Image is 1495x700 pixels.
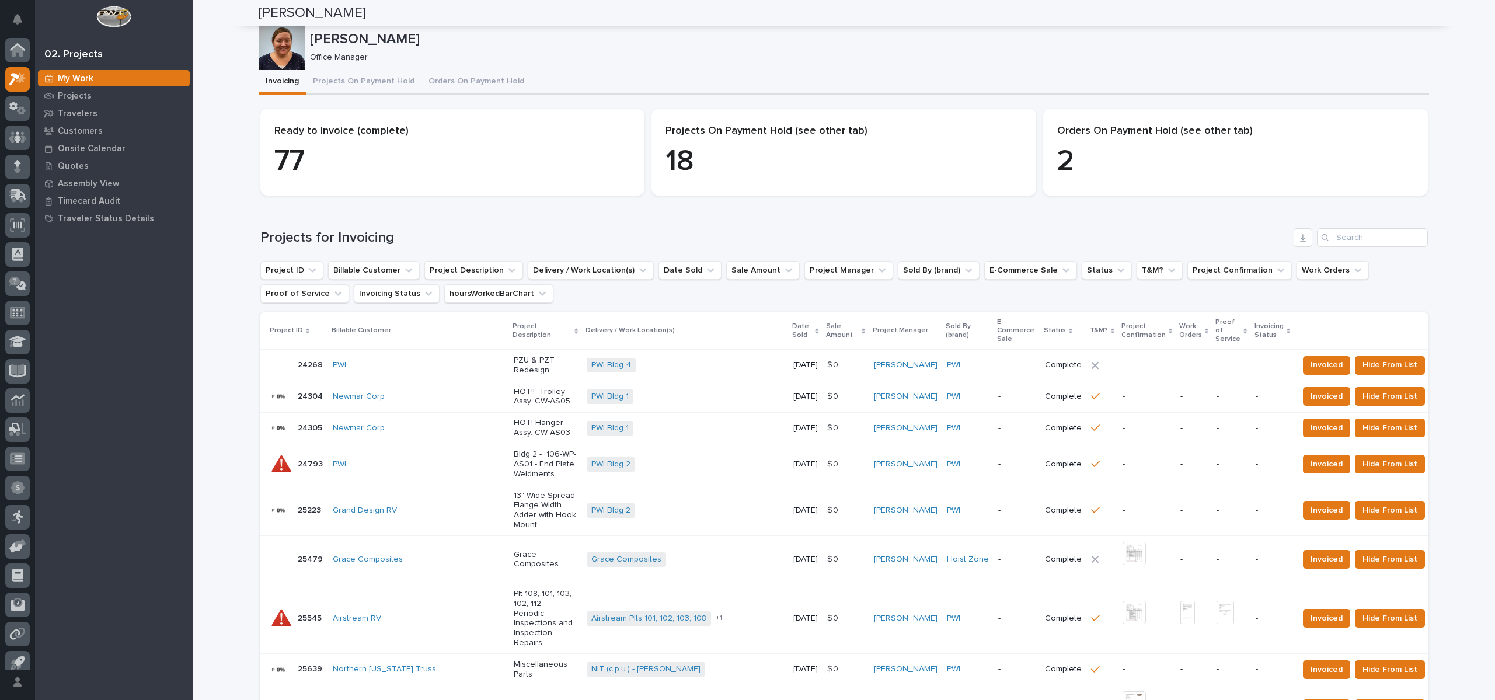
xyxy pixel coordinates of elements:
tr: 2563925639 Northern [US_STATE] Truss Miscellaneous PartsNIT (c.p.u.) - [PERSON_NAME] [DATE]$ 0$ 0... [260,654,1444,685]
p: $ 0 [827,457,841,469]
p: Onsite Calendar [58,144,126,154]
button: Project Manager [804,261,893,280]
button: Project ID [260,261,323,280]
p: - [1123,392,1171,402]
p: - [1123,423,1171,433]
a: Travelers [35,105,193,122]
button: T&M? [1137,261,1183,280]
p: Assembly View [58,179,119,189]
p: 25479 [298,552,325,565]
button: Hide From List [1355,455,1425,473]
button: Hide From List [1355,501,1425,520]
a: [PERSON_NAME] [874,555,938,565]
a: PWI [333,459,346,469]
a: PWI Bldg 1 [591,392,629,402]
p: [DATE] [793,423,818,433]
p: - [1217,392,1246,402]
span: Hide From List [1362,552,1417,566]
button: Status [1082,261,1132,280]
p: $ 0 [827,611,841,624]
button: Invoicing Status [354,284,440,303]
p: Orders On Payment Hold (see other tab) [1057,125,1414,138]
p: Project ID [270,324,303,337]
p: - [1217,459,1246,469]
p: Traveler Status Details [58,214,154,224]
p: Proof of Service [1215,316,1240,346]
a: Northern [US_STATE] Truss [333,664,436,674]
button: hoursWorkedBarChart [444,284,553,303]
p: [DATE] [793,506,818,516]
p: - [1123,506,1171,516]
div: Notifications [15,14,30,33]
p: Complete [1045,459,1082,469]
p: 18 [665,144,1022,179]
p: - [1256,614,1289,624]
p: Project Manager [873,324,928,337]
p: Project Confirmation [1121,320,1166,342]
p: - [1217,360,1246,370]
span: Invoiced [1311,421,1343,435]
p: Quotes [58,161,89,172]
p: - [998,664,1036,674]
p: - [1180,664,1207,674]
tr: 2554525545 Airstream RV Plt 108, 101, 103, 102, 112 - Periodic Inspections and Inspection Repairs... [260,583,1444,654]
p: $ 0 [827,552,841,565]
tr: 2430424304 Newmar Corp HOT!! Trolley Assy. CW-AS05PWI Bldg 1 [DATE]$ 0$ 0 [PERSON_NAME] PWI -Comp... [260,381,1444,412]
p: Delivery / Work Location(s) [586,324,675,337]
a: [PERSON_NAME] [874,506,938,516]
span: Hide From List [1362,611,1417,625]
button: Invoiced [1303,387,1350,406]
img: Workspace Logo [96,6,131,27]
button: Invoiced [1303,660,1350,679]
button: Hide From List [1355,356,1425,375]
p: [DATE] [793,360,818,370]
p: $ 0 [827,503,841,516]
button: Hide From List [1355,609,1425,628]
p: Work Orders [1179,320,1202,342]
button: Work Orders [1297,261,1369,280]
a: Quotes [35,157,193,175]
p: 77 [274,144,631,179]
p: 25639 [298,662,325,674]
button: Invoiced [1303,356,1350,375]
span: Hide From List [1362,358,1417,372]
button: Projects On Payment Hold [306,70,421,95]
button: Invoiced [1303,550,1350,569]
p: 13" Wide Spread Flange Width Adder with Hook Mount [514,491,577,530]
tr: 2479324793 PWI Bldg 2 - 106-WP-AS01 - End Plate WeldmentsPWI Bldg 2 [DATE]$ 0$ 0 [PERSON_NAME] PW... [260,444,1444,485]
p: - [1256,360,1289,370]
p: Timecard Audit [58,196,120,207]
p: Status [1044,324,1066,337]
p: - [1256,664,1289,674]
p: - [1217,555,1246,565]
a: [PERSON_NAME] [874,423,938,433]
a: PWI [947,506,960,516]
span: Invoiced [1311,552,1343,566]
p: 24793 [298,457,325,469]
a: Traveler Status Details [35,210,193,227]
p: PZU & PZT Redesign [514,356,577,375]
a: PWI [947,664,960,674]
p: - [1256,423,1289,433]
button: Delivery / Work Location(s) [528,261,654,280]
p: $ 0 [827,389,841,402]
p: - [998,360,1036,370]
p: - [998,459,1036,469]
p: - [1180,555,1207,565]
p: E-Commerce Sale [997,316,1037,346]
a: Projects [35,87,193,105]
p: - [1180,360,1207,370]
a: My Work [35,69,193,87]
p: Travelers [58,109,97,119]
a: Airstream Plts 101, 102, 103, 108 [591,614,706,624]
p: - [1180,459,1207,469]
p: $ 0 [827,662,841,674]
p: Grace Composites [514,550,577,570]
a: PWI [333,360,346,370]
span: Hide From List [1362,663,1417,677]
p: Plt 108, 101, 103, 102, 112 - Periodic Inspections and Inspection Repairs [514,589,577,648]
p: $ 0 [827,421,841,433]
button: Hide From List [1355,419,1425,437]
p: Complete [1045,423,1082,433]
span: Invoiced [1311,389,1343,403]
